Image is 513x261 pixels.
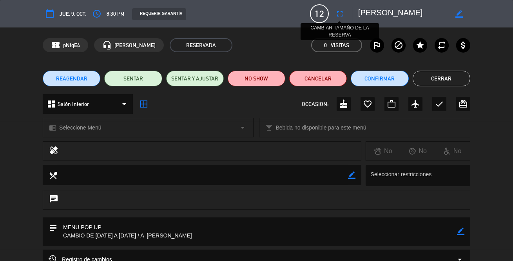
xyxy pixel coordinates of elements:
span: REAGENDAR [56,75,87,83]
button: SENTAR [104,71,162,86]
i: chrome_reader_mode [49,124,56,131]
i: repeat [437,40,446,50]
i: airplanemode_active [411,99,420,109]
div: CAMBIAR TAMAÑO DE LA RESERVA [301,23,379,40]
i: star [415,40,425,50]
span: 8:30 PM [107,9,124,18]
i: outlined_flag [372,40,382,50]
i: cake [339,99,348,109]
div: REQUERIR GARANTÍA [132,8,186,20]
span: 12 [310,4,329,23]
span: Salón Interior [58,100,89,109]
div: No [435,146,469,156]
span: OCCASION: [302,100,328,109]
i: local_bar [265,124,273,131]
i: work_outline [387,99,396,109]
i: dashboard [47,99,56,109]
button: Confirmar [351,71,408,86]
button: Cancelar [289,71,347,86]
i: arrow_drop_down [120,99,129,109]
i: border_all [139,99,149,109]
em: Visitas [331,41,349,50]
button: SENTAR Y AJUSTAR [166,71,224,86]
button: Cerrar [413,71,470,86]
i: chat [49,194,58,205]
i: headset_mic [102,40,112,50]
i: border_color [455,10,463,18]
i: local_dining [49,171,57,179]
i: card_giftcard [459,99,468,109]
button: REAGENDAR [43,71,100,86]
span: pNfqE4 [63,41,80,50]
span: Seleccione Menú [59,123,101,132]
i: fullscreen [335,9,344,18]
i: check [435,99,444,109]
i: calendar_today [45,9,54,18]
i: healing [49,146,58,157]
span: RESERVADA [170,38,232,52]
i: access_time [92,9,102,18]
i: favorite_border [363,99,372,109]
i: arrow_drop_down [238,123,247,132]
i: subject [49,223,57,232]
span: confirmation_number [51,40,60,50]
div: No [366,146,401,156]
span: [PERSON_NAME] [114,41,156,50]
button: fullscreen [333,7,347,21]
button: NO SHOW [228,71,285,86]
button: access_time [90,7,104,21]
span: 0 [324,41,327,50]
i: border_color [348,172,355,179]
i: block [394,40,403,50]
i: border_color [457,228,464,235]
span: jue. 9, oct. [60,9,86,18]
button: calendar_today [43,7,57,21]
div: No [401,146,435,156]
i: attach_money [459,40,468,50]
span: Bebida no disponible para este menú [276,123,366,132]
